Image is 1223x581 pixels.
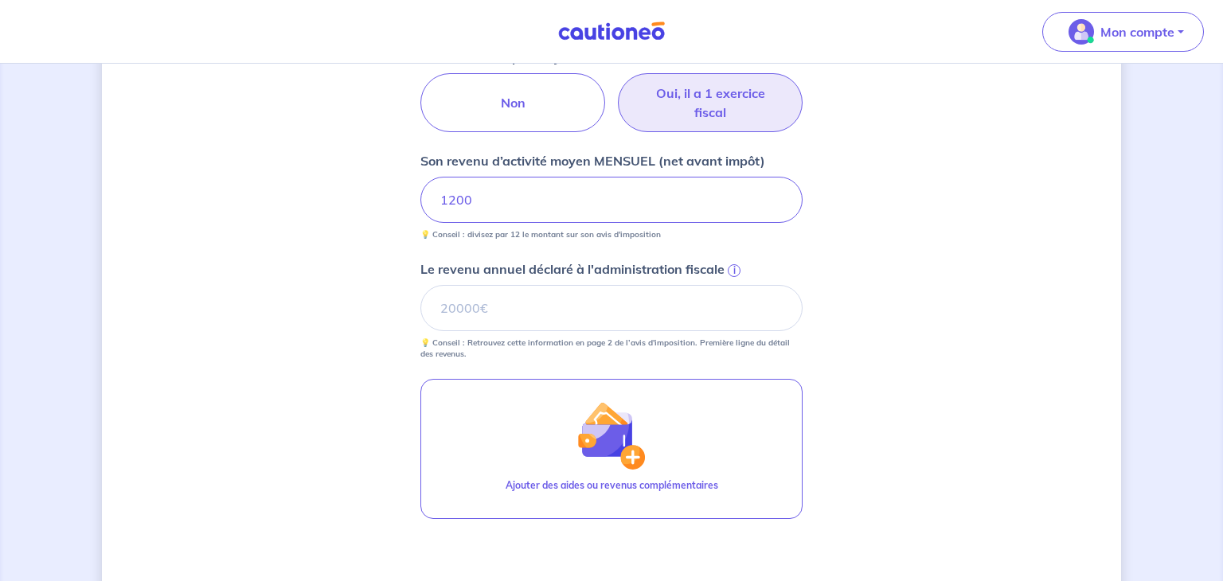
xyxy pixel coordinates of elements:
[506,478,718,493] p: Ajouter des aides ou revenus complémentaires
[1042,12,1204,52] button: illu_account_valid_menu.svgMon compte
[420,285,803,331] input: 20000€
[420,337,803,360] p: 💡 Conseil : Retrouvez cette information en page 2 de l’avis d'imposition. Première ligne du détai...
[420,177,803,223] input: Ex : 1 500 €/mois
[552,21,671,41] img: Cautioneo
[728,264,740,277] span: i
[420,259,725,279] p: Le revenu annuel déclaré à l'administration fiscale
[420,229,661,240] p: 💡 Conseil : divisez par 12 le montant sur son avis d'imposition
[1100,22,1174,41] p: Mon compte
[420,151,765,170] p: Son revenu d’activité moyen MENSUEL (net avant impôt)
[420,73,605,132] label: Non
[577,401,646,470] img: illu_wallet.svg
[618,73,803,132] label: Oui, il a 1 exercice fiscal
[1069,19,1094,45] img: illu_account_valid_menu.svg
[420,379,803,519] button: illu_wallet.svgAjouter des aides ou revenus complémentaires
